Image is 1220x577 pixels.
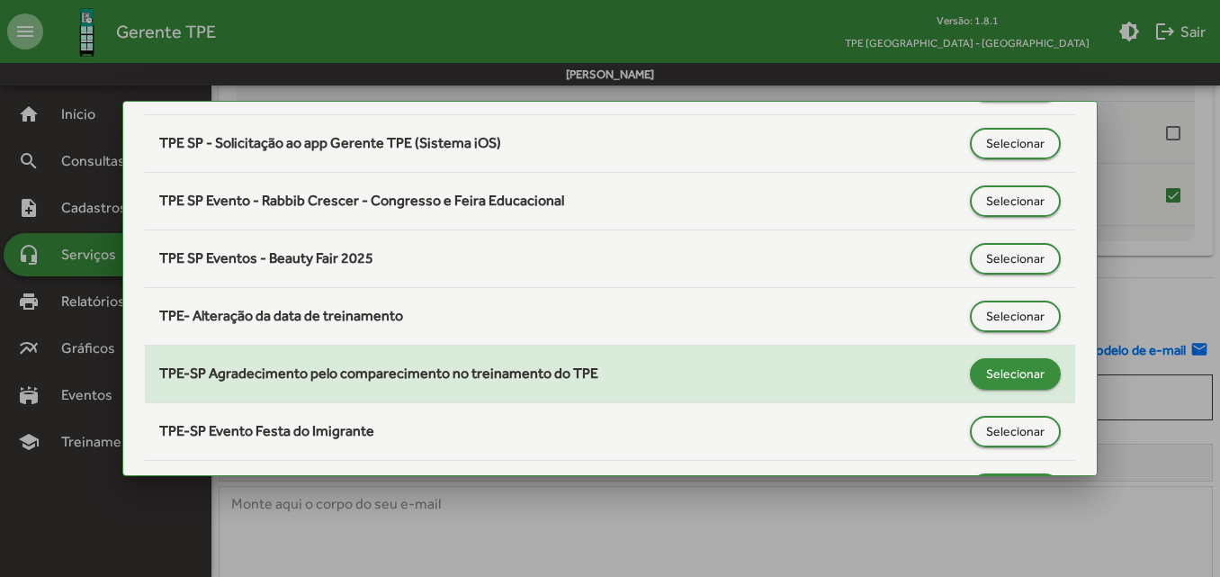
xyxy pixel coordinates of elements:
[970,301,1061,332] button: Selecionar
[986,242,1045,275] span: Selecionar
[970,243,1061,275] button: Selecionar
[986,300,1045,332] span: Selecionar
[970,128,1061,159] button: Selecionar
[970,473,1061,505] button: Selecionar
[159,249,373,266] span: TPE SP Eventos - Beauty Fair 2025
[986,357,1045,390] span: Selecionar
[159,307,403,324] span: TPE- Alteração da data de treinamento
[159,134,501,151] span: TPE SP - Solicitação ao app Gerente TPE (Sistema iOS)
[986,415,1045,447] span: Selecionar
[159,365,598,382] span: TPE-SP Agradecimento pelo comparecimento no treinamento do TPE
[970,185,1061,217] button: Selecionar
[159,422,374,439] span: TPE-SP Evento Festa do Imigrante
[986,185,1045,217] span: Selecionar
[986,127,1045,159] span: Selecionar
[159,192,564,209] span: TPE SP Evento - Rabbib Crescer - Congresso e Feira Educacional
[970,358,1061,390] button: Selecionar
[970,416,1061,447] button: Selecionar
